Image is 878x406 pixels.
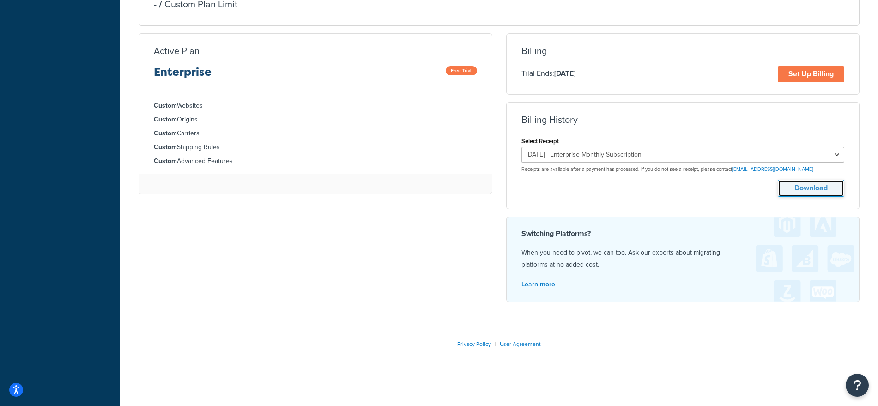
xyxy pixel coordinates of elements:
li: Carriers [154,128,477,139]
a: Set Up Billing [778,66,844,82]
a: Learn more [521,279,555,289]
a: [EMAIL_ADDRESS][DOMAIN_NAME] [732,165,813,173]
p: Trial Ends: [521,67,575,79]
h3: Billing History [521,115,578,125]
li: Origins [154,115,477,125]
strong: Custom [154,101,177,110]
a: User Agreement [500,340,541,348]
p: Receipts are available after a payment has processed. If you do not see a receipt, please contact [521,166,845,173]
h4: Switching Platforms? [521,228,845,239]
li: Advanced Features [154,156,477,166]
h3: Active Plan [154,46,200,56]
span: Free Trial [446,66,477,75]
strong: Custom [154,142,177,152]
button: Download [778,180,844,197]
li: Shipping Rules [154,142,477,152]
li: Websites [154,101,477,111]
h3: Billing [521,46,547,56]
a: Privacy Policy [457,340,491,348]
strong: Custom [154,128,177,138]
span: | [495,340,496,348]
strong: Custom [154,115,177,124]
strong: [DATE] [554,68,575,79]
p: When you need to pivot, we can too. Ask our experts about migrating platforms at no added cost. [521,247,845,271]
label: Select Receipt [521,138,559,145]
button: Open Resource Center [846,374,869,397]
strong: Custom [154,156,177,166]
h3: Enterprise [154,66,212,85]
